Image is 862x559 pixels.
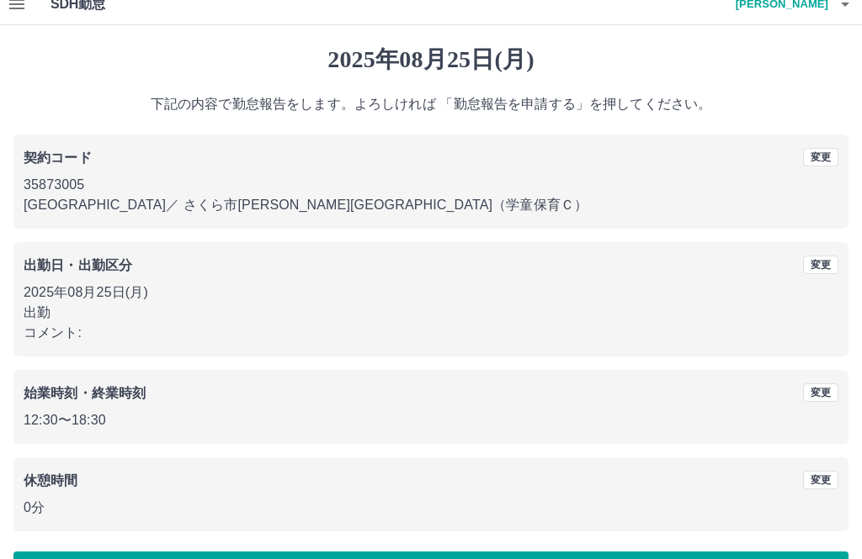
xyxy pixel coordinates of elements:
[803,256,838,274] button: 変更
[24,303,838,323] p: 出勤
[803,148,838,166] button: 変更
[24,473,78,488] b: 休憩時間
[13,45,849,74] h1: 2025年08月25日(月)
[24,323,838,343] p: コメント:
[13,94,849,114] p: 下記の内容で勤怠報告をします。よろしければ 「勤怠報告を申請する」を押してください。
[803,471,838,489] button: 変更
[803,383,838,402] button: 変更
[24,175,838,195] p: 35873005
[24,498,838,518] p: 0分
[24,258,132,272] b: 出勤日・出勤区分
[24,282,838,303] p: 2025年08月25日(月)
[24,195,838,215] p: [GEOGRAPHIC_DATA] ／ さくら市[PERSON_NAME][GEOGRAPHIC_DATA]（学童保育Ｃ）
[24,410,838,430] p: 12:30 〜 18:30
[24,150,92,165] b: 契約コード
[24,386,146,400] b: 始業時刻・終業時刻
